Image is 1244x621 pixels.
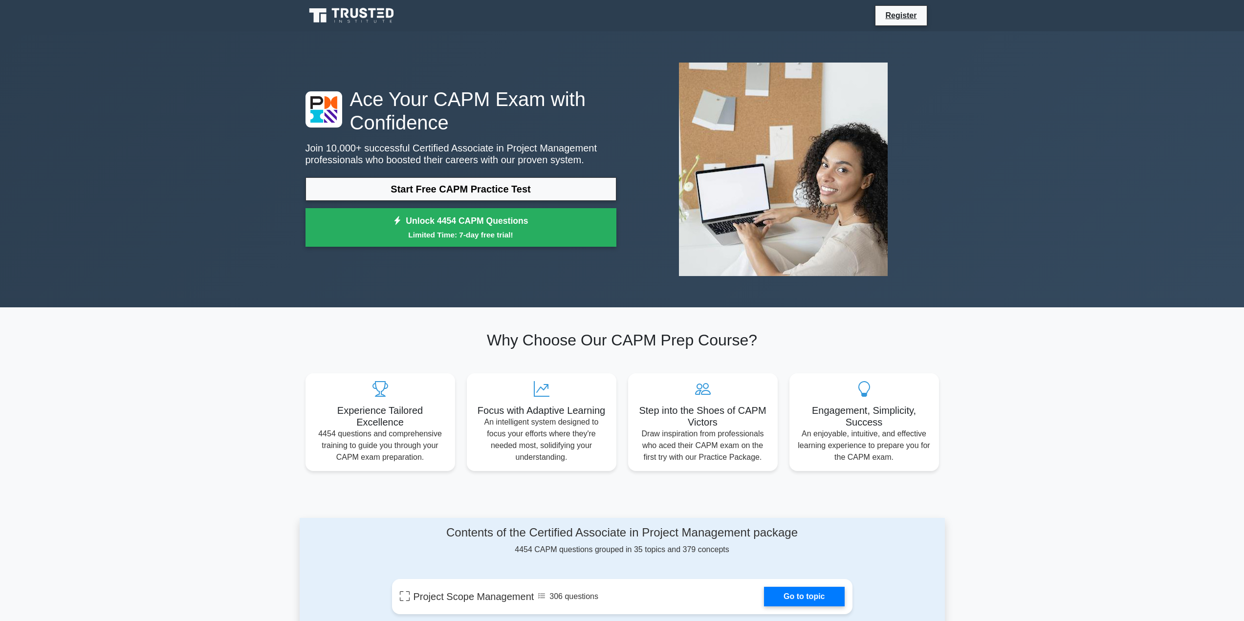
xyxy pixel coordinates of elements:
small: Limited Time: 7-day free trial! [318,229,604,240]
h5: Experience Tailored Excellence [313,405,447,428]
div: 4454 CAPM questions grouped in 35 topics and 379 concepts [392,526,852,556]
a: Register [879,9,922,21]
h4: Contents of the Certified Associate in Project Management package [392,526,852,540]
a: Go to topic [764,587,844,606]
h5: Focus with Adaptive Learning [475,405,609,416]
p: Join 10,000+ successful Certified Associate in Project Management professionals who boosted their... [306,142,616,166]
a: Unlock 4454 CAPM QuestionsLimited Time: 7-day free trial! [306,208,616,247]
a: Start Free CAPM Practice Test [306,177,616,201]
h5: Engagement, Simplicity, Success [797,405,931,428]
p: An enjoyable, intuitive, and effective learning experience to prepare you for the CAPM exam. [797,428,931,463]
h5: Step into the Shoes of CAPM Victors [636,405,770,428]
p: An intelligent system designed to focus your efforts where they're needed most, solidifying your ... [475,416,609,463]
h1: Ace Your CAPM Exam with Confidence [306,87,616,134]
p: 4454 questions and comprehensive training to guide you through your CAPM exam preparation. [313,428,447,463]
p: Draw inspiration from professionals who aced their CAPM exam on the first try with our Practice P... [636,428,770,463]
h2: Why Choose Our CAPM Prep Course? [306,331,939,349]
